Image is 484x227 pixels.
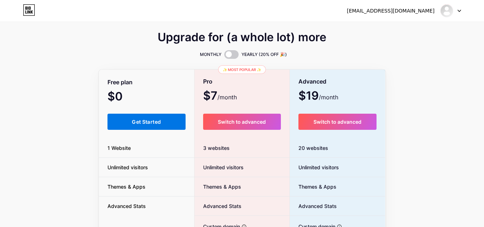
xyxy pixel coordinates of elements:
[440,4,454,18] img: boussioud
[203,91,237,101] span: $7
[203,75,212,88] span: Pro
[195,138,289,158] div: 3 websites
[99,202,154,210] span: Advanced Stats
[313,119,361,125] span: Switch to advanced
[132,119,161,125] span: Get Started
[195,183,241,190] span: Themes & Apps
[298,91,338,101] span: $19
[158,33,326,42] span: Upgrade for (a whole lot) more
[347,7,435,15] div: [EMAIL_ADDRESS][DOMAIN_NAME]
[200,51,221,58] span: MONTHLY
[218,119,266,125] span: Switch to advanced
[298,114,377,130] button: Switch to advanced
[107,76,133,89] span: Free plan
[290,164,339,171] span: Unlimited visitors
[99,164,157,171] span: Unlimited visitors
[241,51,287,58] span: YEARLY (20% OFF 🎉)
[290,138,385,158] div: 20 websites
[218,65,266,74] div: ✨ Most popular ✨
[217,93,237,101] span: /month
[290,183,336,190] span: Themes & Apps
[107,92,142,102] span: $0
[203,114,281,130] button: Switch to advanced
[99,144,139,152] span: 1 Website
[99,183,154,190] span: Themes & Apps
[195,164,244,171] span: Unlimited visitors
[319,93,338,101] span: /month
[195,202,241,210] span: Advanced Stats
[290,202,337,210] span: Advanced Stats
[298,75,326,88] span: Advanced
[107,114,186,130] button: Get Started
